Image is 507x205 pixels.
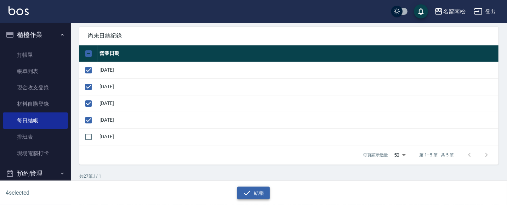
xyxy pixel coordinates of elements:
[3,129,68,145] a: 排班表
[79,173,499,179] p: 共 27 筆, 1 / 1
[414,4,428,18] button: save
[98,95,499,112] td: [DATE]
[98,128,499,145] td: [DATE]
[443,7,466,16] div: 名留南松
[98,112,499,128] td: [DATE]
[391,145,408,165] div: 50
[432,4,468,19] button: 名留南松
[3,26,68,44] button: 櫃檯作業
[3,47,68,63] a: 打帳單
[3,145,68,161] a: 現場電腦打卡
[3,63,68,79] a: 帳單列表
[471,5,499,18] button: 登出
[3,164,68,183] button: 預約管理
[98,62,499,78] td: [DATE]
[98,78,499,95] td: [DATE]
[3,112,68,129] a: 每日結帳
[363,152,388,158] p: 每頁顯示數量
[6,188,125,197] h6: 4 selected
[8,6,29,15] img: Logo
[237,187,270,200] button: 結帳
[98,45,499,62] th: 營業日期
[88,32,490,39] span: 尚未日結紀錄
[420,152,454,158] p: 第 1–5 筆 共 5 筆
[3,96,68,112] a: 材料自購登錄
[3,79,68,96] a: 現金收支登錄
